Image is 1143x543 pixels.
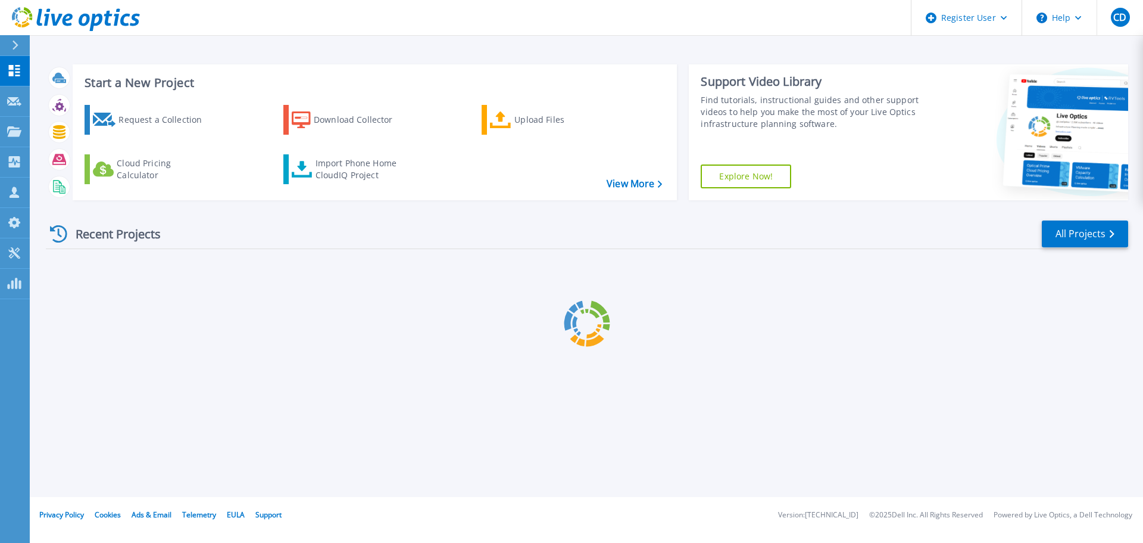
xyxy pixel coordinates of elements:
div: Upload Files [514,108,610,132]
a: Download Collector [283,105,416,135]
a: Explore Now! [701,165,791,188]
a: EULA [227,510,245,520]
a: All Projects [1042,221,1128,247]
h3: Start a New Project [85,76,662,89]
div: Recent Projects [46,219,177,249]
a: View More [607,178,662,190]
a: Cloud Pricing Calculator [85,154,217,184]
li: Version: [TECHNICAL_ID] [778,511,858,519]
li: Powered by Live Optics, a Dell Technology [994,511,1132,519]
li: © 2025 Dell Inc. All Rights Reserved [869,511,983,519]
a: Upload Files [482,105,614,135]
a: Telemetry [182,510,216,520]
a: Privacy Policy [39,510,84,520]
div: Support Video Library [701,74,925,89]
a: Support [255,510,282,520]
div: Request a Collection [118,108,214,132]
span: CD [1113,13,1126,22]
a: Cookies [95,510,121,520]
div: Find tutorials, instructional guides and other support videos to help you make the most of your L... [701,94,925,130]
a: Ads & Email [132,510,171,520]
a: Request a Collection [85,105,217,135]
div: Download Collector [314,108,409,132]
div: Import Phone Home CloudIQ Project [316,157,408,181]
div: Cloud Pricing Calculator [117,157,212,181]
